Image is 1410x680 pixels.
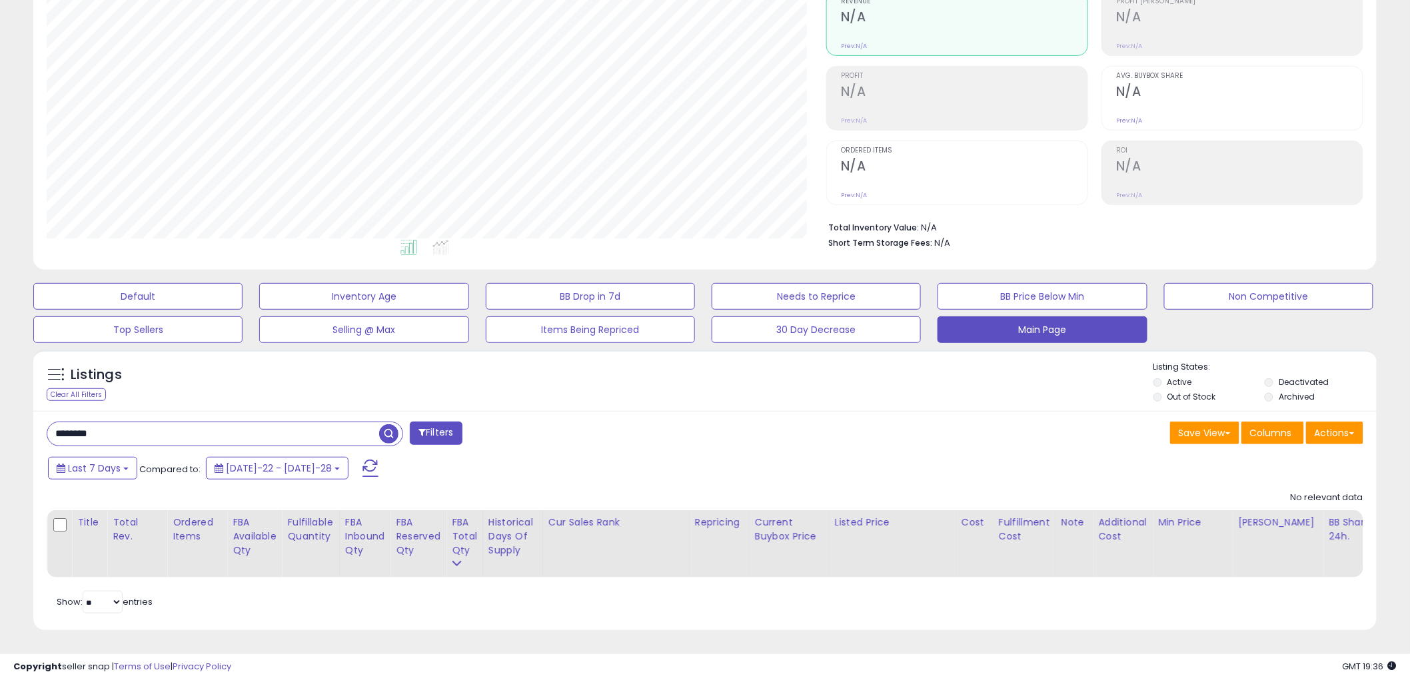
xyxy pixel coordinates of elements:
[33,316,243,343] button: Top Sellers
[1116,73,1363,80] span: Avg. Buybox Share
[1098,515,1147,543] div: Additional Cost
[71,366,122,384] h5: Listings
[712,316,921,343] button: 30 Day Decrease
[1170,422,1239,444] button: Save View
[1061,515,1087,529] div: Note
[841,42,867,50] small: Prev: N/A
[841,191,867,199] small: Prev: N/A
[548,515,684,529] div: Cur Sales Rank
[77,515,101,529] div: Title
[1279,376,1329,388] label: Deactivated
[1238,515,1317,529] div: [PERSON_NAME]
[835,515,950,529] div: Listed Price
[934,236,950,249] span: N/A
[1116,84,1363,102] h2: N/A
[259,283,468,310] button: Inventory Age
[226,462,332,475] span: [DATE]-22 - [DATE]-28
[396,515,440,557] div: FBA Reserved Qty
[173,660,231,673] a: Privacy Policy
[1241,422,1304,444] button: Columns
[1291,492,1363,504] div: No relevant data
[1153,361,1377,374] p: Listing States:
[695,515,744,529] div: Repricing
[755,515,824,543] div: Current Buybox Price
[828,218,1353,234] li: N/A
[1167,391,1216,402] label: Out of Stock
[1158,515,1227,529] div: Min Price
[13,660,62,673] strong: Copyright
[68,462,121,475] span: Last 7 Days
[1343,660,1397,673] span: 2025-08-12 19:36 GMT
[486,316,695,343] button: Items Being Repriced
[139,463,201,476] span: Compared to:
[841,117,867,125] small: Prev: N/A
[999,515,1050,543] div: Fulfillment Cost
[47,388,106,401] div: Clear All Filters
[488,515,537,557] div: Historical Days Of Supply
[486,283,695,310] button: BB Drop in 7d
[1116,42,1142,50] small: Prev: N/A
[841,159,1087,176] h2: N/A
[287,515,333,543] div: Fulfillable Quantity
[113,515,161,543] div: Total Rev.
[259,316,468,343] button: Selling @ Max
[841,9,1087,27] h2: N/A
[114,660,171,673] a: Terms of Use
[13,661,231,673] div: seller snap | |
[1250,426,1292,440] span: Columns
[938,283,1147,310] button: BB Price Below Min
[1329,515,1377,543] div: BB Share 24h.
[938,316,1147,343] button: Main Page
[1116,147,1363,155] span: ROI
[712,283,921,310] button: Needs to Reprice
[1167,376,1192,388] label: Active
[1164,283,1373,310] button: Non Competitive
[33,283,243,310] button: Default
[828,237,932,248] b: Short Term Storage Fees:
[841,147,1087,155] span: Ordered Items
[173,515,221,543] div: Ordered Items
[48,457,137,480] button: Last 7 Days
[1279,391,1315,402] label: Archived
[841,84,1087,102] h2: N/A
[452,515,477,557] div: FBA Total Qty
[828,222,919,233] b: Total Inventory Value:
[1116,191,1142,199] small: Prev: N/A
[57,595,153,608] span: Show: entries
[1306,422,1363,444] button: Actions
[841,73,1087,80] span: Profit
[206,457,349,480] button: [DATE]-22 - [DATE]-28
[1116,117,1142,125] small: Prev: N/A
[410,422,462,445] button: Filters
[1116,9,1363,27] h2: N/A
[962,515,988,529] div: Cost
[1116,159,1363,176] h2: N/A
[345,515,385,557] div: FBA inbound Qty
[233,515,276,557] div: FBA Available Qty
